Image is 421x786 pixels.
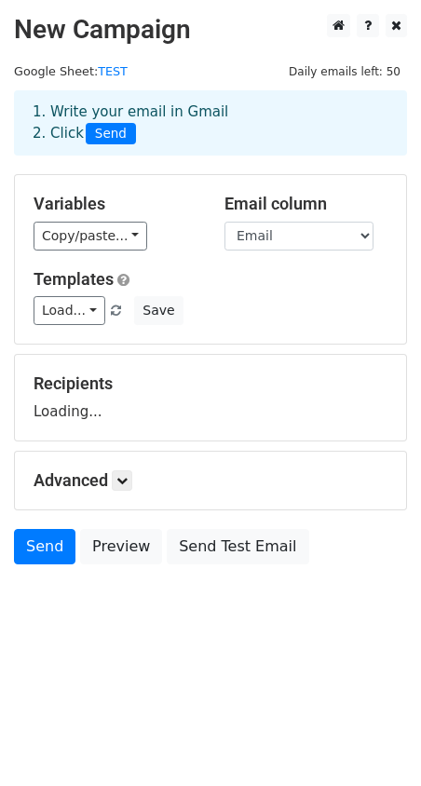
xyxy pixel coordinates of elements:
a: Templates [34,269,114,289]
span: Send [86,123,136,145]
a: Copy/paste... [34,222,147,251]
span: Daily emails left: 50 [282,61,407,82]
div: 1. Write your email in Gmail 2. Click [19,102,402,144]
a: Load... [34,296,105,325]
h5: Recipients [34,373,387,394]
div: Loading... [34,373,387,422]
h2: New Campaign [14,14,407,46]
h5: Variables [34,194,197,214]
a: Send Test Email [167,529,308,564]
button: Save [134,296,183,325]
h5: Email column [224,194,387,214]
a: Daily emails left: 50 [282,64,407,78]
a: TEST [98,64,128,78]
a: Send [14,529,75,564]
small: Google Sheet: [14,64,128,78]
h5: Advanced [34,470,387,491]
a: Preview [80,529,162,564]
